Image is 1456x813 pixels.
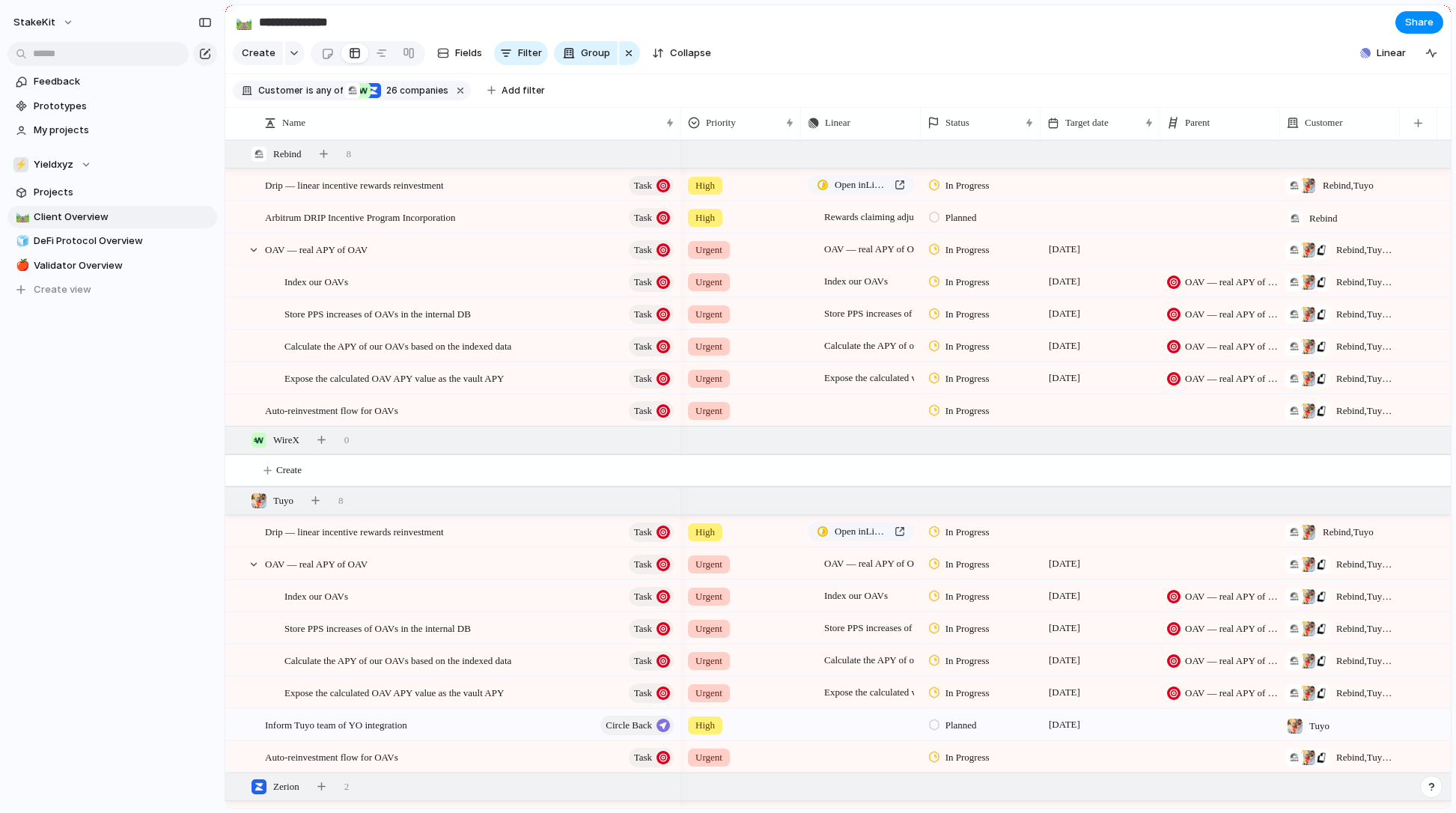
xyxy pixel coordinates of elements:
[1336,307,1393,322] span: Rebind , Tuyo , [PERSON_NAME]
[1045,683,1084,701] span: [DATE]
[629,305,674,324] button: Task
[13,15,55,30] span: StakeKit
[1405,15,1434,30] span: Share
[273,433,299,448] span: WireX
[303,82,346,99] button: isany of
[7,255,217,277] a: 🍎Validator Overview
[1336,243,1393,258] span: Rebind , Tuyo , [PERSON_NAME]
[634,651,652,672] span: Task
[1305,115,1343,130] span: Customer
[7,10,82,34] button: StakeKit
[695,339,722,354] span: Urgent
[808,581,888,611] span: Index our OAVs
[284,337,511,354] span: Calculate the APY of our OAVs based on the indexed data
[945,115,969,130] span: Status
[629,523,674,542] button: Task
[634,336,652,357] span: Task
[695,307,722,322] span: Urgent
[16,208,26,225] div: 🛤️
[1185,339,1279,354] span: OAV — real APY of OAV
[629,619,674,639] button: Task
[629,272,674,292] button: Task
[629,555,674,574] button: Task
[518,46,542,61] span: Filter
[808,613,914,643] span: Store PPS increases of OAVs in the internal DB
[825,115,850,130] span: Linear
[265,555,368,572] span: OAV — real APY of OAV
[1309,719,1329,734] span: Tuyo
[1185,307,1279,322] span: OAV — real APY of OAV
[265,208,455,225] span: Arbitrum DRIP Incentive Program Incorporation
[233,41,283,65] button: Create
[7,119,217,141] a: My projects
[634,683,652,704] span: Task
[808,645,914,675] span: Calculate the APY of our OAVs based on the indexed data
[945,404,990,418] span: In Progress
[695,589,722,604] span: Urgent
[634,586,652,607] span: Task
[706,115,736,130] span: Priority
[273,779,299,794] span: Zerion
[600,716,674,735] button: Circle Back
[344,82,451,99] button: 26 companies
[282,115,305,130] span: Name
[695,750,722,765] span: Urgent
[276,463,302,478] span: Create
[945,243,990,258] span: In Progress
[338,493,344,508] span: 8
[1065,115,1109,130] span: Target date
[695,718,715,733] span: High
[7,206,217,228] div: 🛤️Client Overview
[34,258,212,273] span: Validator Overview
[1185,275,1279,290] span: OAV — real APY of OAV
[455,46,482,61] span: Fields
[945,525,990,540] span: In Progress
[236,12,252,32] div: 🛤️
[265,523,444,540] span: Drip — linear incentive rewards reinvestment
[284,369,504,386] span: Expose the calculated OAV APY value as the vault APY
[1185,371,1279,386] span: OAV — real APY of OAV
[634,401,652,421] span: Task
[629,369,674,389] button: Task
[494,41,548,65] button: Filter
[265,176,444,193] span: Drip — linear incentive rewards reinvestment
[629,240,674,260] button: Task
[1185,115,1210,130] span: Parent
[695,621,722,636] span: Urgent
[945,178,990,193] span: In Progress
[634,304,652,325] span: Task
[808,234,914,264] span: OAV — real APY of OAV instead of passing through the Morpho value
[581,46,610,61] span: Group
[258,84,303,97] span: Customer
[34,123,212,138] span: My projects
[273,493,293,508] span: Tuyo
[835,524,889,539] span: Open in Linear
[1045,337,1084,355] span: [DATE]
[284,272,348,290] span: Index our OAVs
[1045,619,1084,637] span: [DATE]
[634,554,652,575] span: Task
[945,750,990,765] span: In Progress
[1185,686,1279,701] span: OAV — real APY of OAV
[265,240,368,258] span: OAV — real APY of OAV
[1185,621,1279,636] span: OAV — real APY of OAV
[34,157,73,172] span: Yieldxyz
[1336,589,1393,604] span: Rebind , Tuyo , [PERSON_NAME]
[1045,555,1084,573] span: [DATE]
[1045,305,1084,323] span: [DATE]
[945,371,990,386] span: In Progress
[7,230,217,252] a: 🧊DeFi Protocol Overview
[1354,42,1412,64] button: Linear
[554,41,618,65] button: Group
[1045,716,1084,734] span: [DATE]
[1323,178,1374,193] span: Rebind , Tuyo
[1045,240,1084,258] span: [DATE]
[808,363,914,393] span: Expose the calculated value as the vault APY, if a client has the vault enabled in the fee_config...
[695,210,715,225] span: High
[808,522,914,541] a: Open inLinear
[284,305,471,322] span: Store PPS increases of OAVs in the internal DB
[242,46,275,61] span: Create
[695,275,722,290] span: Urgent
